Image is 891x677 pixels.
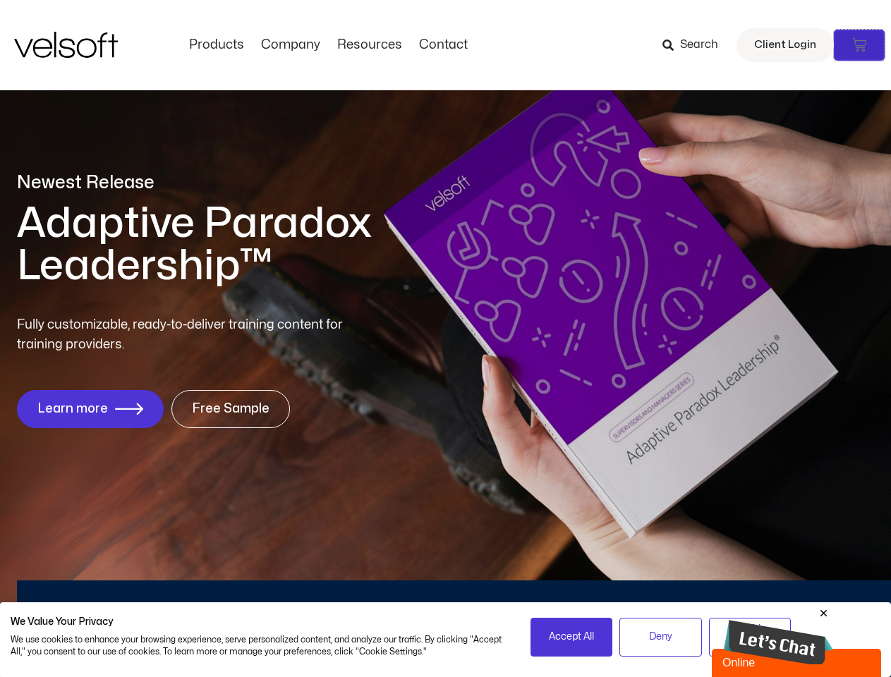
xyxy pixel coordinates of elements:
[181,37,253,53] a: ProductsMenu Toggle
[549,629,594,645] span: Accept All
[17,390,164,428] a: Learn more
[181,37,476,53] nav: Menu
[329,37,411,53] a: ResourcesMenu Toggle
[662,33,728,57] a: Search
[709,618,792,657] button: Adjust cookie preferences
[11,634,509,658] p: We use cookies to enhance your browsing experience, serve personalized content, and analyze our t...
[192,402,269,416] span: Free Sample
[754,36,816,54] span: Client Login
[649,629,672,645] span: Deny
[680,36,718,54] span: Search
[11,616,509,628] h2: We Value Your Privacy
[737,28,834,62] a: Client Login
[253,37,329,53] a: CompanyMenu Toggle
[718,621,782,653] span: Cookie Settings
[712,646,884,677] iframe: chat widget
[171,390,290,428] a: Free Sample
[724,607,833,664] iframe: chat widget
[37,402,108,416] span: Learn more
[619,618,702,657] button: Deny all cookies
[17,171,532,195] p: Newest Release
[14,32,118,58] img: Velsoft Training Materials
[411,37,476,53] a: ContactMenu Toggle
[17,315,368,355] p: Fully customizable, ready-to-deliver training content for training providers.
[531,618,613,657] button: Accept all cookies
[17,202,532,287] h1: Adaptive Paradox Leadership™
